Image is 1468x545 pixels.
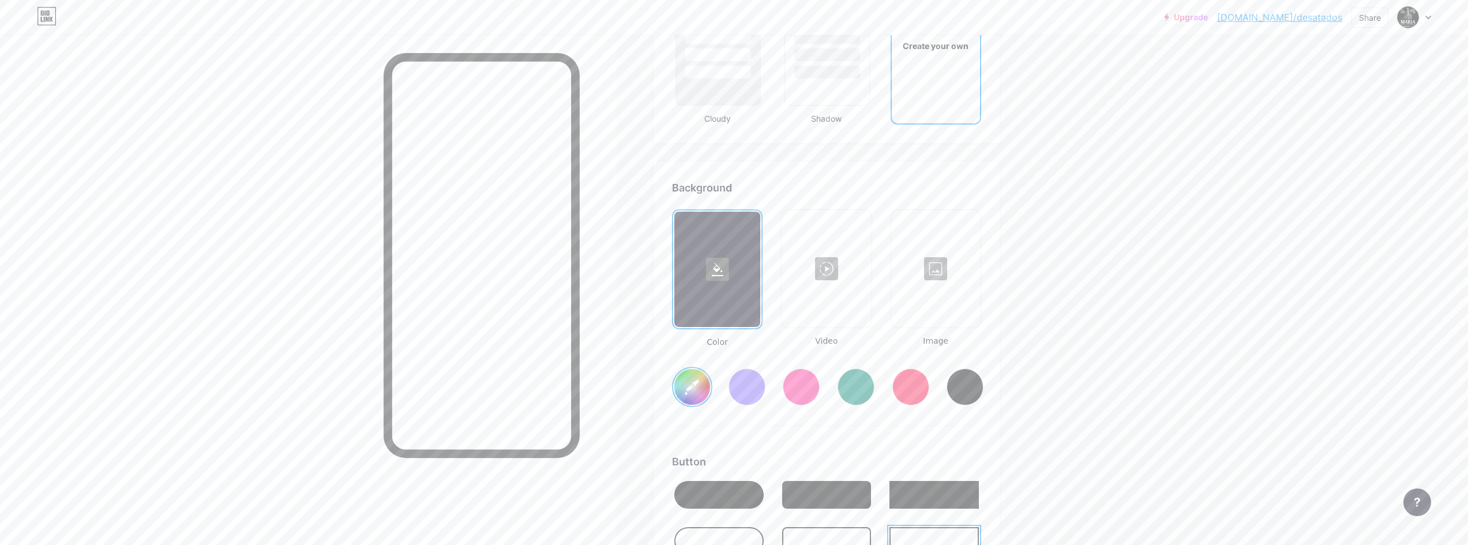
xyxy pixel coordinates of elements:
div: Background [672,180,981,196]
span: Video [781,335,872,347]
img: desatados [1397,6,1419,28]
div: Shadow [781,112,872,125]
span: Image [891,335,981,347]
a: Upgrade [1164,13,1208,22]
span: Color [672,336,763,348]
div: Share [1359,12,1381,24]
div: Button [672,454,981,469]
div: Cloudy [672,112,763,125]
a: [DOMAIN_NAME]/desatados [1217,10,1342,24]
div: Create your own [893,40,978,52]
